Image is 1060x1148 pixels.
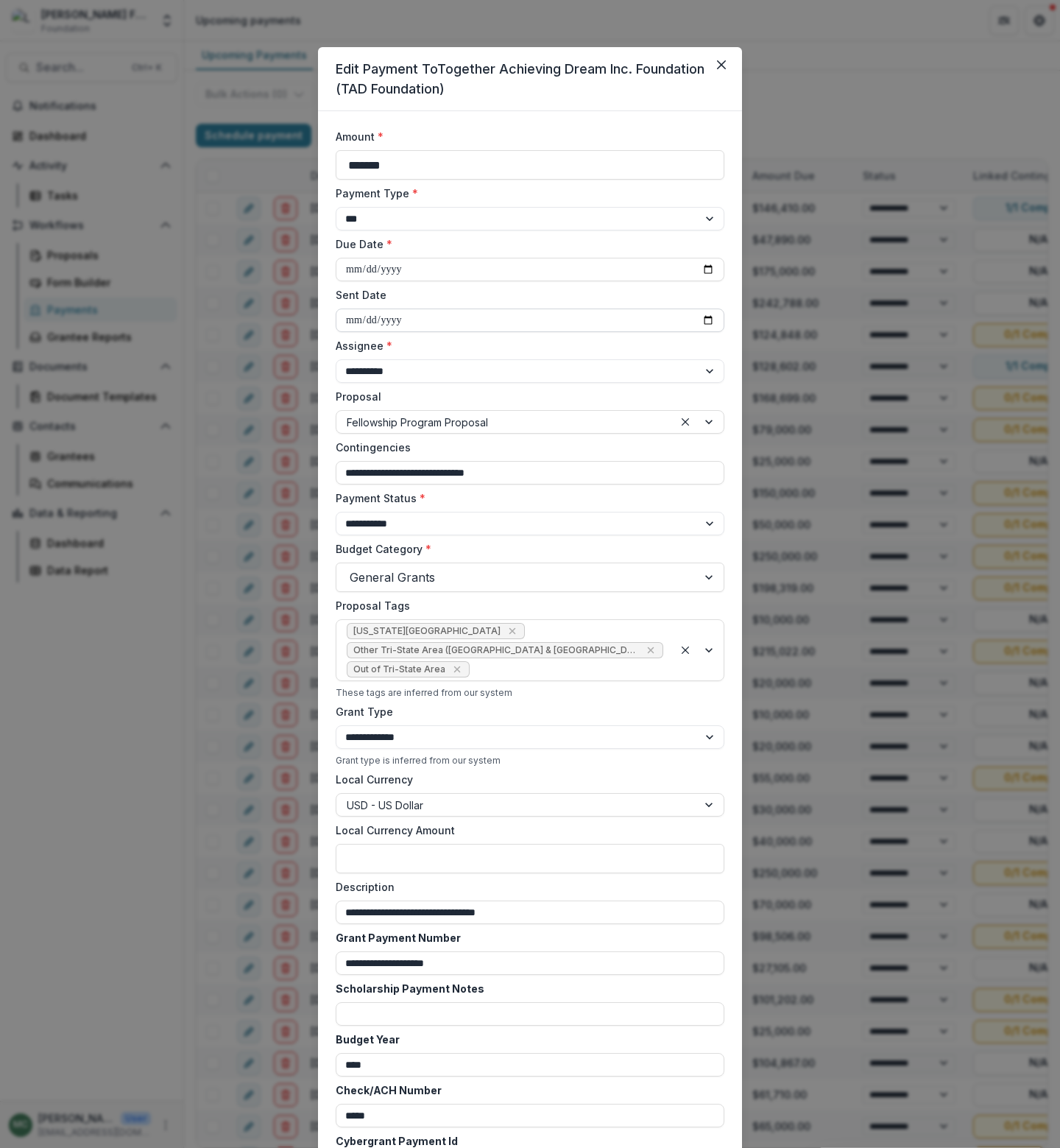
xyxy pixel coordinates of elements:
label: Payment Status [336,490,715,506]
div: Remove New York State [505,624,520,638]
label: Local Currency Amount [336,823,715,838]
label: Description [336,879,715,895]
label: Payment Type [336,186,715,201]
label: Grant Payment Number [336,930,715,945]
label: Check/ACH Number [336,1082,715,1098]
label: Grant Type [336,704,715,719]
label: Sent Date [336,287,715,303]
label: Assignee [336,338,715,353]
label: Amount [336,129,715,144]
label: Contingencies [336,440,715,455]
div: Remove Other Tri-State Area (CT & NJ) [644,643,658,658]
label: Due Date [336,236,715,252]
div: Clear selected options [676,641,694,659]
label: Scholarship Payment Notes [336,981,715,996]
label: Proposal Tags [336,598,715,613]
span: Out of Tri-State Area [353,664,445,675]
label: Proposal [336,389,715,404]
span: [US_STATE][GEOGRAPHIC_DATA] [353,626,501,636]
div: Remove Out of Tri-State Area [450,662,464,677]
div: These tags are inferred from our system [336,687,724,698]
label: Budget Category [336,541,715,557]
div: Clear selected options [676,413,694,431]
label: Local Currency [336,772,413,787]
div: Grant type is inferred from our system [336,755,724,766]
header: Edit Payment To Together Achieving Dream Inc. Foundation (TAD Foundation) [318,47,742,111]
span: Other Tri-State Area ([GEOGRAPHIC_DATA] & [GEOGRAPHIC_DATA]) [353,645,640,655]
button: Close [710,53,733,77]
label: Budget Year [336,1032,715,1047]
